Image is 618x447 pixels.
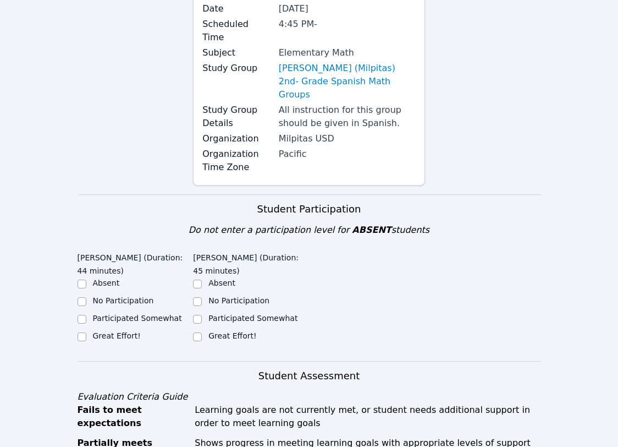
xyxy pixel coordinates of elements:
label: Absent [208,279,235,287]
label: Participated Somewhat [208,314,297,323]
label: No Participation [93,296,154,305]
label: Participated Somewhat [93,314,182,323]
div: Milpitas USD [279,132,416,145]
label: Absent [93,279,120,287]
div: Fails to meet expectations [78,404,189,430]
label: Organization Time Zone [202,148,272,174]
span: ABSENT [352,225,391,235]
div: All instruction for this group should be given in Spanish. [279,103,416,130]
h3: Student Participation [78,201,541,217]
a: [PERSON_NAME] (Milpitas) 2nd- Grade Spanish Math Groups [279,62,416,101]
div: Learning goals are not currently met, or student needs additional support in order to meet learni... [195,404,540,430]
label: Subject [202,46,272,59]
div: Evaluation Criteria Guide [78,390,541,404]
label: Study Group [202,62,272,75]
div: 4:45 PM - [279,18,416,31]
label: Study Group Details [202,103,272,130]
legend: [PERSON_NAME] (Duration: 45 minutes) [193,248,309,277]
label: Scheduled Time [202,18,272,44]
label: No Participation [208,296,269,305]
legend: [PERSON_NAME] (Duration: 44 minutes) [78,248,194,277]
label: Organization [202,132,272,145]
label: Great Effort! [208,331,256,340]
label: Date [202,2,272,15]
h3: Student Assessment [78,368,541,384]
div: [DATE] [279,2,416,15]
div: Elementary Math [279,46,416,59]
div: Pacific [279,148,416,161]
div: Do not enter a participation level for students [78,223,541,237]
label: Great Effort! [93,331,141,340]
